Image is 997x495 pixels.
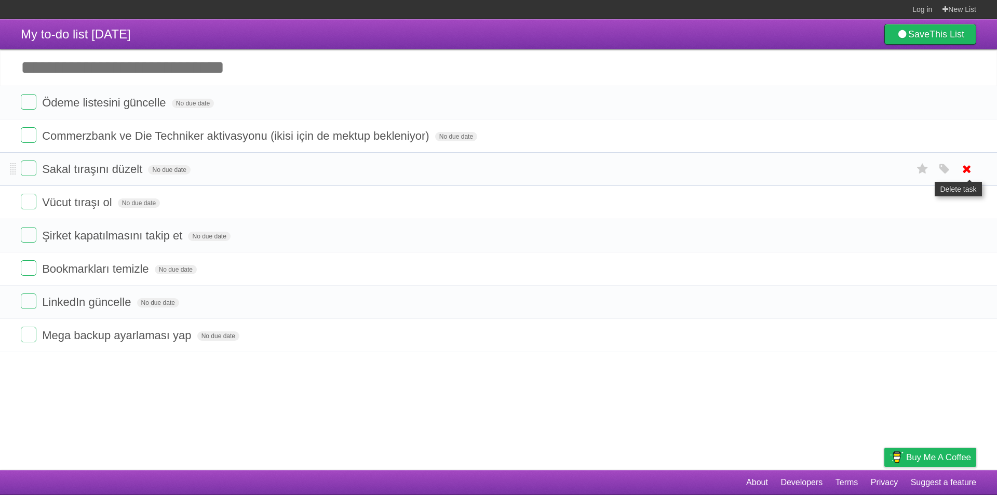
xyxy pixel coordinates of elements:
a: SaveThis List [884,24,976,45]
img: Buy me a coffee [890,448,904,466]
span: Ödeme listesini güncelle [42,96,168,109]
label: Star task [913,94,933,111]
span: No due date [155,265,197,274]
label: Star task [913,260,933,277]
b: This List [929,29,964,39]
span: Bookmarkları temizle [42,262,151,275]
a: Suggest a feature [911,473,976,492]
span: Sakal tıraşını düzelt [42,163,145,176]
a: About [746,473,768,492]
label: Done [21,194,36,209]
label: Star task [913,160,933,178]
span: No due date [172,99,214,108]
span: Buy me a coffee [906,448,971,466]
span: No due date [148,165,190,175]
label: Done [21,160,36,176]
span: LinkedIn güncelle [42,296,133,309]
span: No due date [137,298,179,307]
label: Done [21,293,36,309]
label: Done [21,227,36,243]
span: Şirket kapatılmasını takip et [42,229,185,242]
label: Done [21,94,36,110]
label: Done [21,260,36,276]
a: Buy me a coffee [884,448,976,467]
span: Vücut tıraşı ol [42,196,115,209]
span: Mega backup ayarlaması yap [42,329,194,342]
span: No due date [435,132,477,141]
label: Star task [913,194,933,211]
span: No due date [188,232,230,241]
span: No due date [118,198,160,208]
label: Done [21,127,36,143]
label: Star task [913,127,933,144]
span: Commerzbank ve Die Techniker aktivasyonu (ikisi için de mektup bekleniyor) [42,129,432,142]
span: My to-do list [DATE] [21,27,131,41]
a: Privacy [871,473,898,492]
span: No due date [197,331,239,341]
label: Star task [913,327,933,344]
a: Developers [780,473,823,492]
label: Star task [913,227,933,244]
label: Done [21,327,36,342]
label: Star task [913,293,933,311]
a: Terms [836,473,858,492]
